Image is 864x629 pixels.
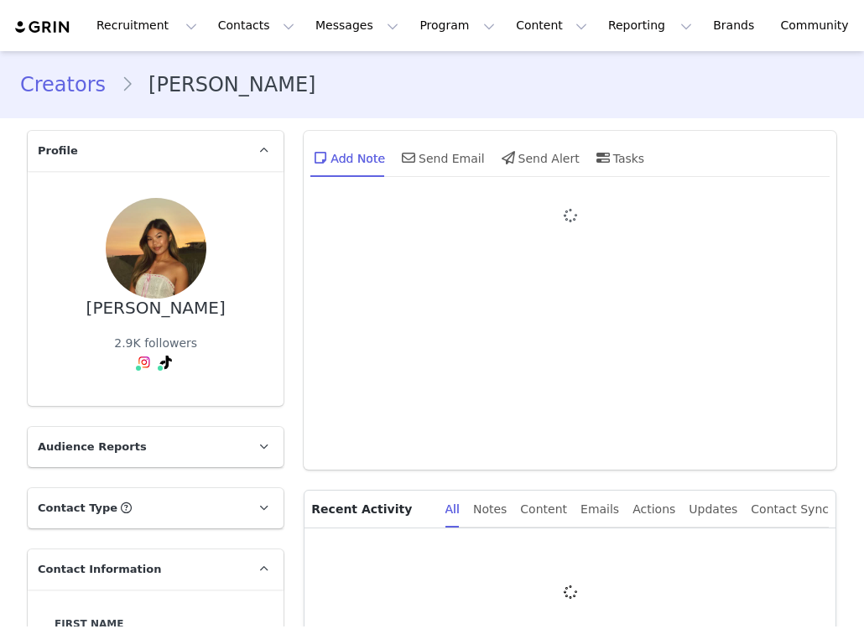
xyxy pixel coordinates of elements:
div: Send Alert [498,138,580,178]
img: instagram.svg [138,356,151,369]
button: Program [409,7,505,44]
a: Brands [703,7,769,44]
a: Creators [20,70,121,100]
img: 996a6839-f7c4-4661-afbc-ffb0e3bf8b56.jpg [106,198,206,299]
p: Recent Activity [311,491,431,528]
button: Messages [305,7,409,44]
div: [PERSON_NAME] [86,299,226,318]
button: Recruitment [86,7,207,44]
span: Contact Information [38,561,161,578]
img: grin logo [13,19,72,35]
div: 2.9K followers [114,335,197,352]
div: Tasks [593,138,645,178]
div: All [445,491,460,528]
span: Profile [38,143,78,159]
span: Contact Type [38,500,117,517]
span: Audience Reports [38,439,147,455]
div: Notes [473,491,507,528]
div: Emails [580,491,619,528]
button: Contacts [208,7,304,44]
div: Updates [689,491,737,528]
button: Content [506,7,597,44]
div: Contact Sync [751,491,829,528]
button: Reporting [598,7,702,44]
div: Add Note [310,138,385,178]
div: Content [520,491,567,528]
div: Send Email [398,138,485,178]
div: Actions [632,491,675,528]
